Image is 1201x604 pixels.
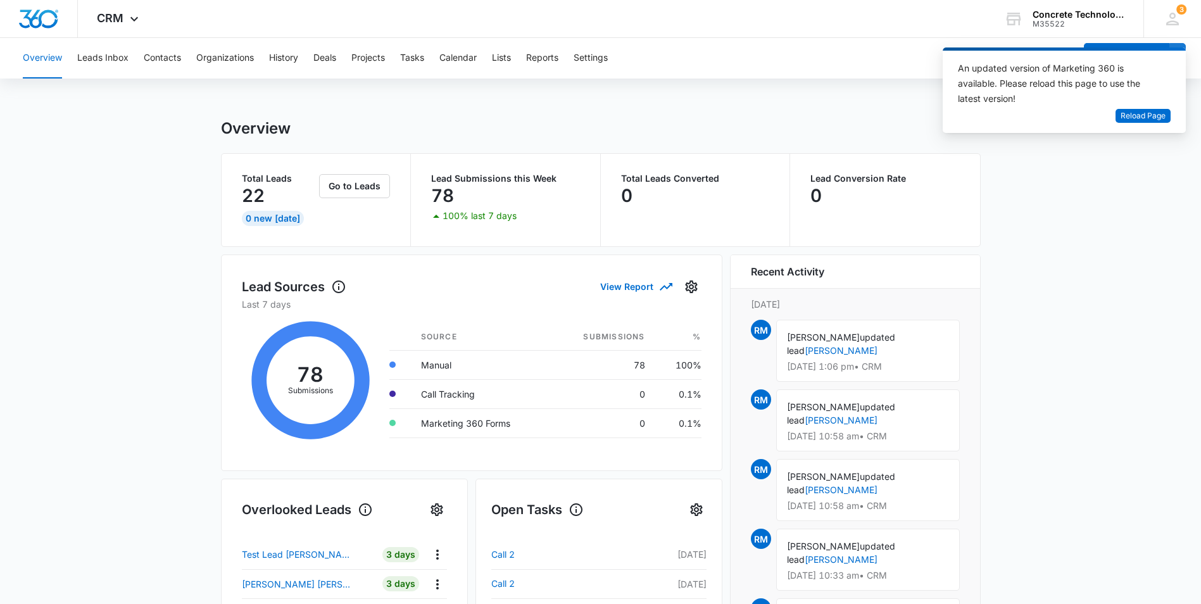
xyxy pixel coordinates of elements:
[787,571,949,580] p: [DATE] 10:33 am • CRM
[319,180,390,191] a: Go to Leads
[242,298,701,311] p: Last 7 days
[751,389,771,410] span: RM
[751,529,771,549] span: RM
[242,211,304,226] div: 0 New [DATE]
[269,38,298,79] button: History
[221,119,291,138] h1: Overview
[97,11,123,25] span: CRM
[751,298,960,311] p: [DATE]
[751,459,771,479] span: RM
[621,186,632,206] p: 0
[686,500,707,520] button: Settings
[621,174,770,183] p: Total Leads Converted
[751,264,824,279] h6: Recent Activity
[587,577,706,591] p: [DATE]
[574,38,608,79] button: Settings
[787,432,949,441] p: [DATE] 10:58 am • CRM
[242,577,379,591] a: [PERSON_NAME] [PERSON_NAME]
[787,501,949,510] p: [DATE] 10:58 am • CRM
[655,350,701,379] td: 100%
[787,362,949,371] p: [DATE] 1:06 pm • CRM
[242,548,379,561] a: Test Lead [PERSON_NAME]
[787,332,860,343] span: [PERSON_NAME]
[810,186,822,206] p: 0
[655,379,701,408] td: 0.1%
[526,38,558,79] button: Reports
[810,174,960,183] p: Lead Conversion Rate
[443,211,517,220] p: 100% last 7 days
[805,554,877,565] a: [PERSON_NAME]
[1033,20,1125,28] div: account id
[196,38,254,79] button: Organizations
[551,324,655,351] th: Submissions
[805,484,877,495] a: [PERSON_NAME]
[491,547,588,562] a: Call 2
[382,547,419,562] div: 3 Days
[551,408,655,437] td: 0
[600,275,671,298] button: View Report
[431,186,454,206] p: 78
[551,379,655,408] td: 0
[1121,110,1166,122] span: Reload Page
[427,500,447,520] button: Settings
[787,401,860,412] span: [PERSON_NAME]
[77,38,129,79] button: Leads Inbox
[319,174,390,198] button: Go to Leads
[1116,109,1171,123] button: Reload Page
[805,415,877,425] a: [PERSON_NAME]
[805,345,877,356] a: [PERSON_NAME]
[492,38,511,79] button: Lists
[1084,43,1169,73] button: Add Contact
[242,500,373,519] h1: Overlooked Leads
[431,174,580,183] p: Lead Submissions this Week
[751,320,771,340] span: RM
[1176,4,1186,15] span: 3
[1033,9,1125,20] div: account name
[23,38,62,79] button: Overview
[439,38,477,79] button: Calendar
[411,408,551,437] td: Marketing 360 Forms
[411,324,551,351] th: Source
[681,277,701,297] button: Settings
[427,544,447,564] button: Actions
[491,576,588,591] a: Call 2
[242,548,356,561] p: Test Lead [PERSON_NAME]
[551,350,655,379] td: 78
[242,577,356,591] p: [PERSON_NAME] [PERSON_NAME]
[427,574,447,594] button: Actions
[411,350,551,379] td: Manual
[351,38,385,79] button: Projects
[587,548,706,561] p: [DATE]
[958,61,1155,106] div: An updated version of Marketing 360 is available. Please reload this page to use the latest version!
[242,174,317,183] p: Total Leads
[313,38,336,79] button: Deals
[382,576,419,591] div: 3 Days
[655,324,701,351] th: %
[655,408,701,437] td: 0.1%
[491,500,584,519] h1: Open Tasks
[1176,4,1186,15] div: notifications count
[411,379,551,408] td: Call Tracking
[242,277,346,296] h1: Lead Sources
[242,186,265,206] p: 22
[144,38,181,79] button: Contacts
[400,38,424,79] button: Tasks
[787,471,860,482] span: [PERSON_NAME]
[787,541,860,551] span: [PERSON_NAME]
